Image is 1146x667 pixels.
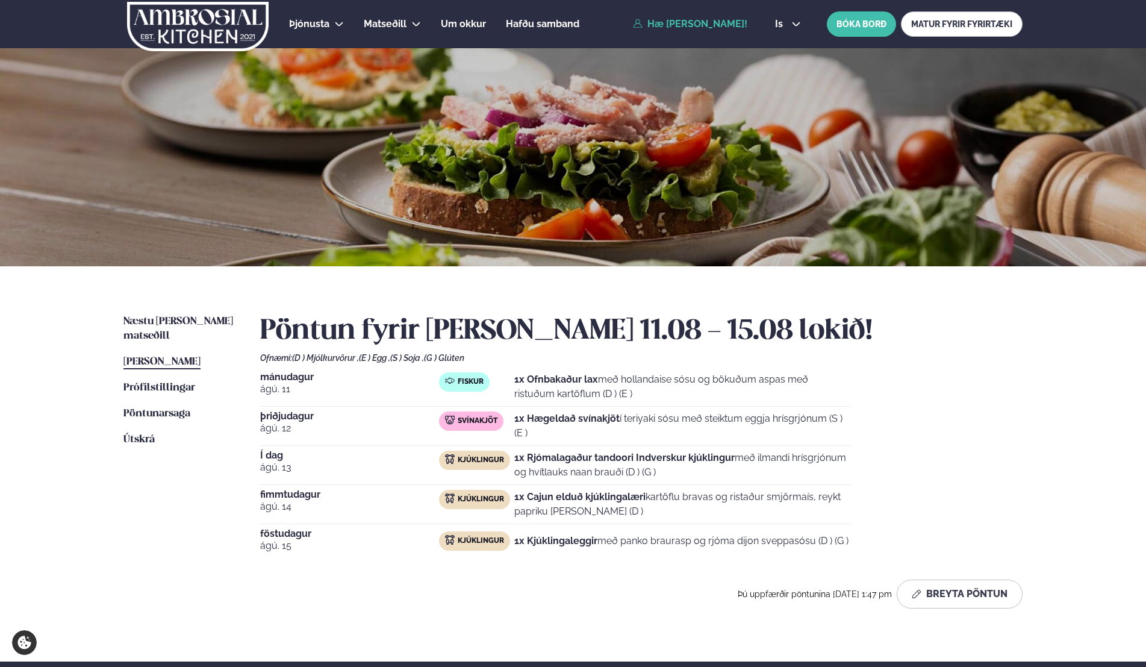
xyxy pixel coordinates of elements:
strong: 1x Ofnbakaður lax [514,374,598,385]
a: Cookie settings [12,630,37,655]
span: is [775,19,786,29]
a: Matseðill [364,17,406,31]
a: [PERSON_NAME] [123,355,201,369]
span: (S ) Soja , [390,353,424,363]
p: með hollandaise sósu og bökuðum aspas með ristuðum kartöflum (D ) (E ) [514,372,850,401]
a: MATUR FYRIR FYRIRTÆKI [901,11,1023,37]
span: Fiskur [458,377,484,387]
img: pork.svg [445,415,455,425]
span: (E ) Egg , [359,353,390,363]
span: Prófílstillingar [123,383,195,393]
span: (G ) Glúten [424,353,464,363]
div: Ofnæmi: [260,353,1023,363]
a: Hafðu samband [506,17,579,31]
span: (D ) Mjólkurvörur , [292,353,359,363]
span: ágú. 13 [260,460,439,475]
p: með panko braurasp og rjóma dijon sveppasósu (D ) (G ) [514,534,849,548]
span: Útskrá [123,434,155,445]
span: fimmtudagur [260,490,439,499]
img: chicken.svg [445,454,455,464]
span: ágú. 15 [260,539,439,553]
button: is [765,19,811,29]
strong: 1x Hægeldað svínakjöt [514,413,620,424]
button: Breyta Pöntun [897,580,1023,609]
span: Kjúklingur [458,536,504,546]
span: Þjónusta [289,18,329,30]
strong: 1x Rjómalagaður tandoori Indverskur kjúklingur [514,452,735,463]
img: chicken.svg [445,535,455,545]
p: kartöflu bravas og ristaður smjörmaís, reykt papriku [PERSON_NAME] (D ) [514,490,850,519]
a: Prófílstillingar [123,381,195,395]
strong: 1x Kjúklingaleggir [514,535,597,546]
img: fish.svg [445,376,455,386]
a: Þjónusta [289,17,329,31]
span: Næstu [PERSON_NAME] matseðill [123,316,233,341]
a: Hæ [PERSON_NAME]! [633,19,747,30]
span: ágú. 11 [260,382,439,396]
span: þriðjudagur [260,412,439,421]
strong: 1x Cajun elduð kjúklingalæri [514,491,646,503]
span: Kjúklingur [458,495,504,504]
a: Næstu [PERSON_NAME] matseðill [123,315,236,343]
button: BÓKA BORÐ [827,11,896,37]
a: Um okkur [441,17,486,31]
span: ágú. 12 [260,421,439,436]
span: Þú uppfærðir pöntunina [DATE] 1:47 pm [738,589,892,599]
a: Pöntunarsaga [123,407,190,421]
img: chicken.svg [445,493,455,503]
a: Útskrá [123,433,155,447]
img: logo [126,2,270,51]
p: með ilmandi hrísgrjónum og hvítlauks naan brauði (D ) (G ) [514,451,850,480]
p: í teriyaki sósu með steiktum eggja hrísgrjónum (S ) (E ) [514,412,850,440]
span: föstudagur [260,529,439,539]
span: [PERSON_NAME] [123,357,201,367]
span: Kjúklingur [458,456,504,465]
span: Pöntunarsaga [123,409,190,419]
span: Matseðill [364,18,406,30]
h2: Pöntun fyrir [PERSON_NAME] 11.08 - 15.08 lokið! [260,315,1023,348]
span: ágú. 14 [260,499,439,514]
span: Í dag [260,451,439,460]
span: Hafðu samband [506,18,579,30]
span: mánudagur [260,372,439,382]
span: Um okkur [441,18,486,30]
span: Svínakjöt [458,416,497,426]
